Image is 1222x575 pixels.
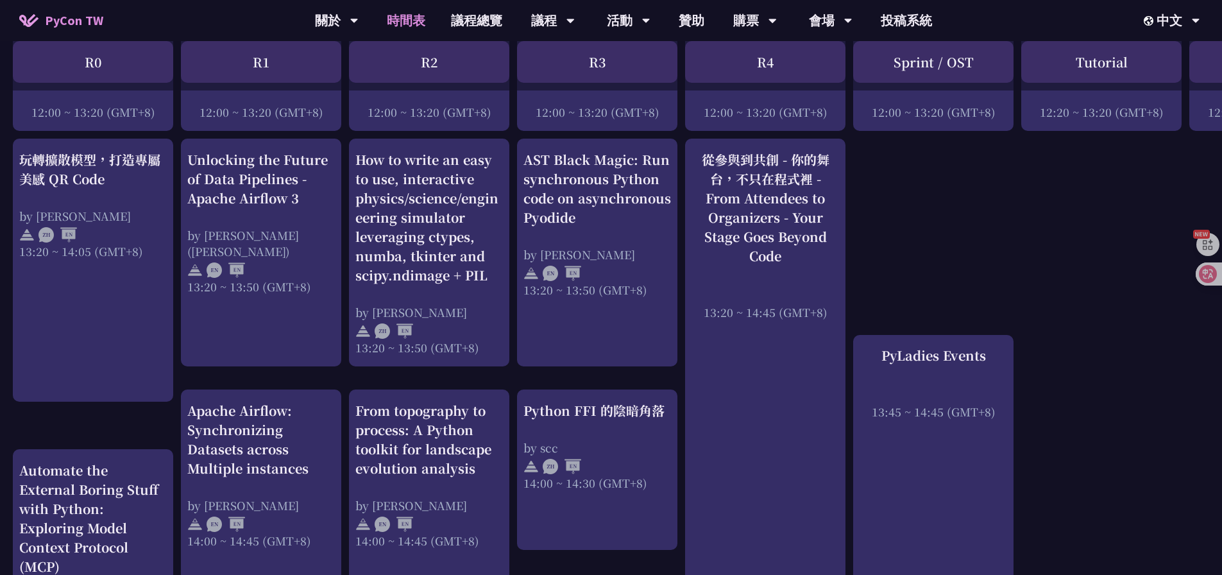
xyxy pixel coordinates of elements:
[187,497,335,513] div: by [PERSON_NAME]
[355,104,503,120] div: 12:00 ~ 13:20 (GMT+8)
[181,41,341,83] div: R1
[19,150,167,259] a: 玩轉擴散模型，打造專屬美感 QR Code by [PERSON_NAME] 13:20 ~ 14:05 (GMT+8)
[187,150,335,208] div: Unlocking the Future of Data Pipelines - Apache Airflow 3
[692,304,839,320] div: 13:20 ~ 14:45 (GMT+8)
[19,14,38,27] img: Home icon of PyCon TW 2025
[355,150,503,356] a: How to write an easy to use, interactive physics/science/engineering simulator leveraging ctypes,...
[523,104,671,120] div: 12:00 ~ 13:20 (GMT+8)
[19,227,35,243] img: svg+xml;base64,PHN2ZyB4bWxucz0iaHR0cDovL3d3dy53My5vcmcvMjAwMC9zdmciIHdpZHRoPSIyNCIgaGVpZ2h0PSIyNC...
[1021,41,1182,83] div: Tutorial
[523,475,671,491] div: 14:00 ~ 14:30 (GMT+8)
[1028,104,1175,120] div: 12:20 ~ 13:20 (GMT+8)
[207,517,245,532] img: ENEN.5a408d1.svg
[692,150,839,266] div: 從參與到共創 - 你的舞台，不只在程式裡 - From Attendees to Organizers - Your Stage Goes Beyond Code
[523,282,671,298] div: 13:20 ~ 13:50 (GMT+8)
[355,150,503,285] div: How to write an easy to use, interactive physics/science/engineering simulator leveraging ctypes,...
[187,279,335,295] div: 13:20 ~ 13:50 (GMT+8)
[19,104,167,120] div: 12:00 ~ 13:20 (GMT+8)
[685,41,845,83] div: R4
[523,401,671,491] a: Python FFI 的陰暗角落 by scc 14:00 ~ 14:30 (GMT+8)
[13,41,173,83] div: R0
[355,401,503,549] a: From topography to process: A Python toolkit for landscape evolution analysis by [PERSON_NAME] 14...
[38,227,77,243] img: ZHEN.371966e.svg
[523,246,671,262] div: by [PERSON_NAME]
[355,497,503,513] div: by [PERSON_NAME]
[355,323,371,339] img: svg+xml;base64,PHN2ZyB4bWxucz0iaHR0cDovL3d3dy53My5vcmcvMjAwMC9zdmciIHdpZHRoPSIyNCIgaGVpZ2h0PSIyNC...
[355,304,503,320] div: by [PERSON_NAME]
[19,243,167,259] div: 13:20 ~ 14:05 (GMT+8)
[187,150,335,295] a: Unlocking the Future of Data Pipelines - Apache Airflow 3 by [PERSON_NAME] ([PERSON_NAME]) 13:20 ...
[517,41,677,83] div: R3
[355,533,503,549] div: 14:00 ~ 14:45 (GMT+8)
[349,41,509,83] div: R2
[375,517,413,532] img: ENEN.5a408d1.svg
[187,104,335,120] div: 12:00 ~ 13:20 (GMT+8)
[187,401,335,549] a: Apache Airflow: Synchronizing Datasets across Multiple instances by [PERSON_NAME] 14:00 ~ 14:45 (...
[187,227,335,259] div: by [PERSON_NAME] ([PERSON_NAME])
[543,266,581,281] img: ENEN.5a408d1.svg
[523,150,671,227] div: AST Black Magic: Run synchronous Python code on asynchronous Pyodide
[45,11,103,30] span: PyCon TW
[355,517,371,532] img: svg+xml;base64,PHN2ZyB4bWxucz0iaHR0cDovL3d3dy53My5vcmcvMjAwMC9zdmciIHdpZHRoPSIyNCIgaGVpZ2h0PSIyNC...
[375,323,413,339] img: ZHEN.371966e.svg
[853,41,1014,83] div: Sprint / OST
[19,208,167,224] div: by [PERSON_NAME]
[187,401,335,478] div: Apache Airflow: Synchronizing Datasets across Multiple instances
[860,404,1007,420] div: 13:45 ~ 14:45 (GMT+8)
[6,4,116,37] a: PyCon TW
[19,150,167,189] div: 玩轉擴散模型，打造專屬美感 QR Code
[523,266,539,281] img: svg+xml;base64,PHN2ZyB4bWxucz0iaHR0cDovL3d3dy53My5vcmcvMjAwMC9zdmciIHdpZHRoPSIyNCIgaGVpZ2h0PSIyNC...
[543,459,581,474] img: ZHEN.371966e.svg
[187,533,335,549] div: 14:00 ~ 14:45 (GMT+8)
[692,104,839,120] div: 12:00 ~ 13:20 (GMT+8)
[187,517,203,532] img: svg+xml;base64,PHN2ZyB4bWxucz0iaHR0cDovL3d3dy53My5vcmcvMjAwMC9zdmciIHdpZHRoPSIyNCIgaGVpZ2h0PSIyNC...
[355,339,503,356] div: 13:20 ~ 13:50 (GMT+8)
[187,262,203,278] img: svg+xml;base64,PHN2ZyB4bWxucz0iaHR0cDovL3d3dy53My5vcmcvMjAwMC9zdmciIHdpZHRoPSIyNCIgaGVpZ2h0PSIyNC...
[523,401,671,420] div: Python FFI 的陰暗角落
[207,262,245,278] img: ENEN.5a408d1.svg
[523,150,671,298] a: AST Black Magic: Run synchronous Python code on asynchronous Pyodide by [PERSON_NAME] 13:20 ~ 13:...
[860,104,1007,120] div: 12:00 ~ 13:20 (GMT+8)
[1144,16,1157,26] img: Locale Icon
[860,346,1007,365] div: PyLadies Events
[355,401,503,478] div: From topography to process: A Python toolkit for landscape evolution analysis
[523,440,671,456] div: by scc
[523,459,539,474] img: svg+xml;base64,PHN2ZyB4bWxucz0iaHR0cDovL3d3dy53My5vcmcvMjAwMC9zdmciIHdpZHRoPSIyNCIgaGVpZ2h0PSIyNC...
